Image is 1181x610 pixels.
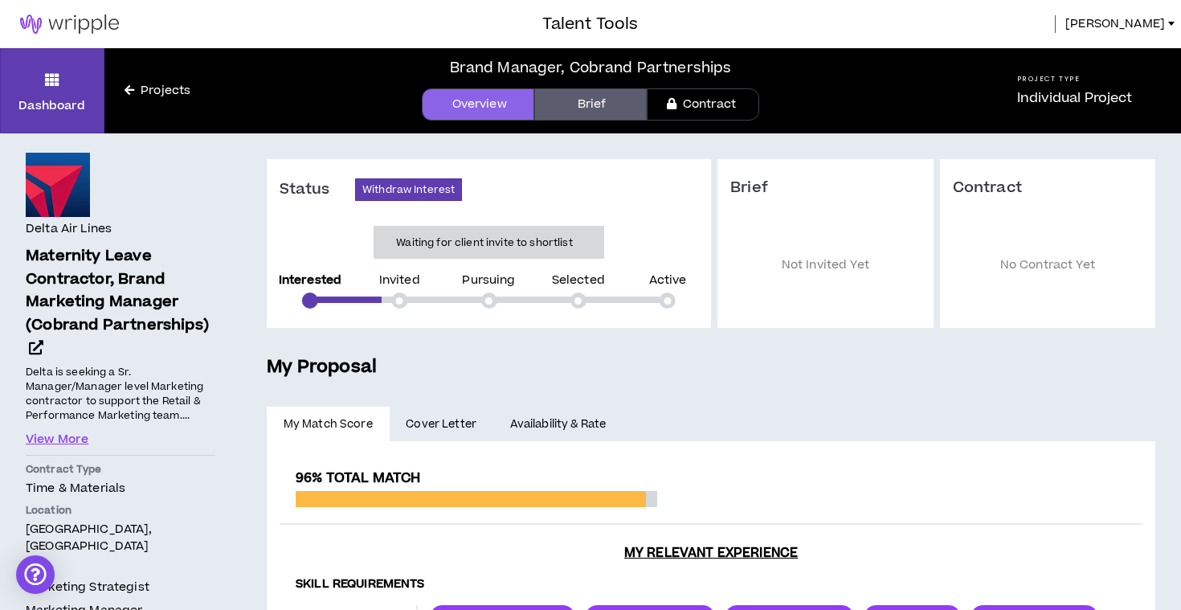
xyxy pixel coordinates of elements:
[26,245,209,336] span: Maternity Leave Contractor, Brand Marketing Manager (Cobrand Partnerships)
[542,12,638,36] h3: Talent Tools
[26,521,215,555] p: [GEOGRAPHIC_DATA], [GEOGRAPHIC_DATA]
[104,82,210,100] a: Projects
[422,88,534,121] a: Overview
[647,88,759,121] a: Contract
[26,561,215,575] p: Roles
[1017,74,1133,84] h5: Project Type
[26,220,112,238] h4: Delta Air Lines
[267,407,390,442] a: My Match Score
[462,275,515,286] p: Pursuing
[279,275,341,286] p: Interested
[649,275,687,286] p: Active
[534,88,647,121] a: Brief
[355,178,462,201] button: Withdraw Interest
[730,178,921,198] h3: Brief
[406,416,476,433] span: Cover Letter
[26,245,215,361] a: Maternity Leave Contractor, Brand Marketing Manager (Cobrand Partnerships)
[552,275,605,286] p: Selected
[16,555,55,594] div: Open Intercom Messenger
[18,97,85,114] p: Dashboard
[26,431,88,448] button: View More
[280,180,355,199] h3: Status
[1017,88,1133,108] p: Individual Project
[296,577,1126,592] h4: Skill Requirements
[450,57,732,79] div: Brand Manager, Cobrand Partnerships
[280,545,1142,561] h3: My Relevant Experience
[379,275,420,286] p: Invited
[396,235,572,251] p: Waiting for client invite to shortlist
[26,480,215,497] p: Time & Materials
[1065,15,1165,33] span: [PERSON_NAME]
[26,364,215,424] p: Delta is seeking a Sr. Manager/Manager level Marketing contractor to support the Retail & Perform...
[953,222,1143,309] p: No Contract Yet
[26,503,215,518] p: Location
[493,407,623,442] a: Availability & Rate
[953,178,1143,198] h3: Contract
[296,469,420,488] span: 96% Total Match
[267,354,1155,381] h5: My Proposal
[26,579,149,596] span: Marketing Strategist
[26,462,215,477] p: Contract Type
[730,222,921,309] p: Not Invited Yet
